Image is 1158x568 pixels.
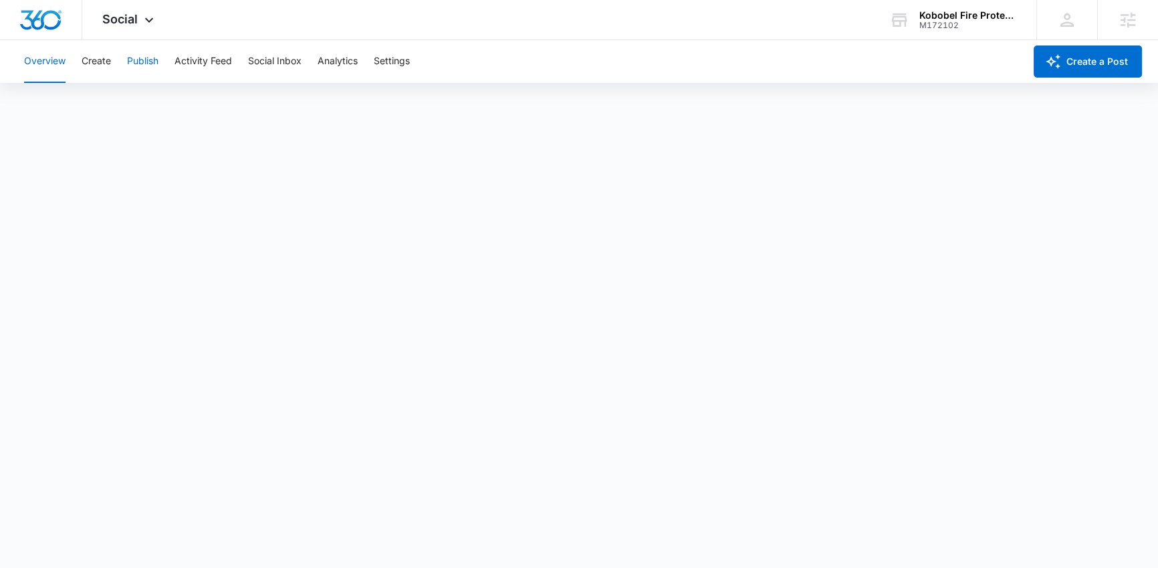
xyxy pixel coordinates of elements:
button: Create [82,40,111,83]
div: account id [919,21,1017,30]
button: Settings [374,40,410,83]
button: Activity Feed [175,40,232,83]
button: Analytics [318,40,358,83]
button: Overview [24,40,66,83]
button: Create a Post [1034,45,1142,78]
div: account name [919,10,1017,21]
button: Social Inbox [248,40,302,83]
button: Publish [127,40,158,83]
span: Social [102,12,138,26]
